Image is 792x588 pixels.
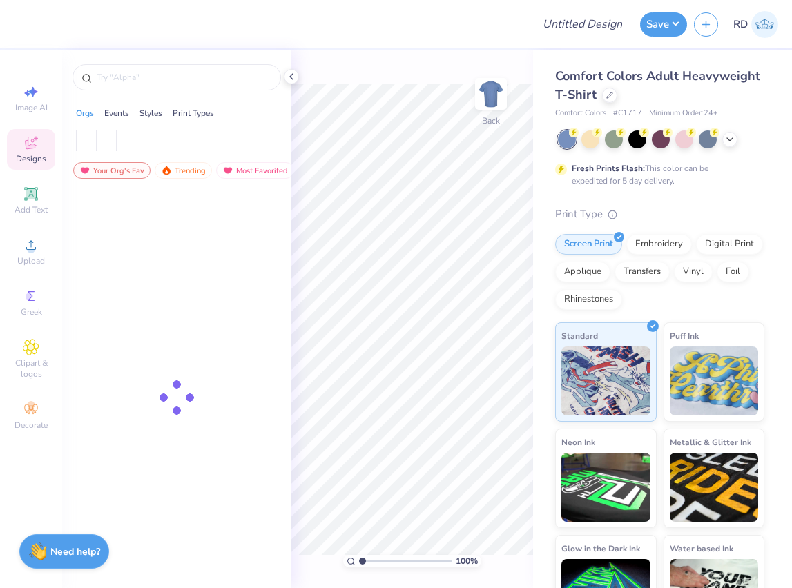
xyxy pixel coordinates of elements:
img: trending.gif [161,166,172,175]
span: Minimum Order: 24 + [649,108,718,119]
span: Comfort Colors [555,108,606,119]
input: Untitled Design [532,10,633,38]
div: Your Org's Fav [73,162,151,179]
img: Standard [561,346,650,415]
div: Embroidery [626,234,692,255]
span: Neon Ink [561,435,595,449]
span: Greek [21,306,42,317]
img: Back [477,80,505,108]
img: Puff Ink [670,346,759,415]
img: most_fav.gif [222,166,233,175]
span: # C1717 [613,108,642,119]
span: Designs [16,153,46,164]
span: Upload [17,255,45,266]
div: Foil [717,262,749,282]
div: Transfers [615,262,670,282]
div: Orgs [76,107,94,119]
div: Rhinestones [555,289,622,310]
span: Standard [561,329,598,343]
input: Try "Alpha" [95,70,272,84]
div: Applique [555,262,610,282]
span: 100 % [456,555,478,567]
div: Styles [139,107,162,119]
span: RD [733,17,748,32]
div: Print Types [173,107,214,119]
button: Save [640,12,687,37]
img: Metallic & Glitter Ink [670,453,759,522]
span: Glow in the Dark Ink [561,541,640,556]
span: Add Text [15,204,48,215]
div: Print Type [555,206,764,222]
div: Trending [155,162,212,179]
span: Comfort Colors Adult Heavyweight T-Shirt [555,68,760,103]
span: Water based Ink [670,541,733,556]
span: Metallic & Glitter Ink [670,435,751,449]
div: Most Favorited [216,162,294,179]
div: Events [104,107,129,119]
div: Vinyl [674,262,713,282]
span: Puff Ink [670,329,699,343]
div: This color can be expedited for 5 day delivery. [572,162,742,187]
div: Back [482,115,500,127]
span: Clipart & logos [7,357,55,380]
div: Screen Print [555,234,622,255]
a: RD [733,11,778,38]
strong: Fresh Prints Flash: [572,163,645,174]
img: most_fav.gif [79,166,90,175]
span: Image AI [15,102,48,113]
span: Decorate [15,420,48,431]
img: Neon Ink [561,453,650,522]
strong: Need help? [50,545,100,558]
img: Rommel Del Rosario [751,11,778,38]
div: Digital Print [696,234,763,255]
